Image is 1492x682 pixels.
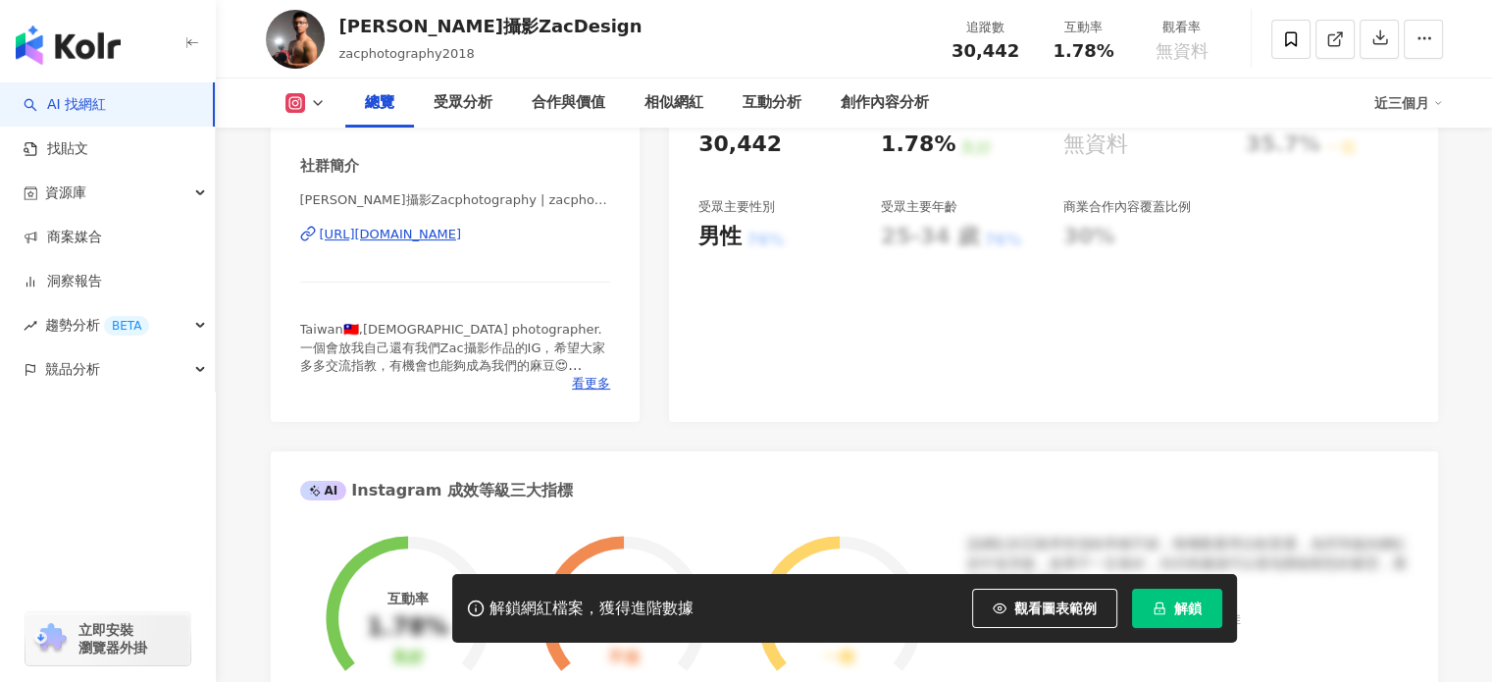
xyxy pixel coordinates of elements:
[952,40,1019,61] span: 30,442
[45,303,149,347] span: 趨勢分析
[339,46,475,61] span: zacphotography2018
[1145,18,1219,37] div: 觀看率
[532,91,605,115] div: 合作與價值
[78,621,147,656] span: 立即安裝 瀏覽器外掛
[300,480,573,501] div: Instagram 成效等級三大指標
[26,612,190,665] a: chrome extension立即安裝 瀏覽器外掛
[300,191,611,209] span: [PERSON_NAME]攝影Zacphotography | zacphotography2018
[300,226,611,243] a: [URL][DOMAIN_NAME]
[339,14,643,38] div: [PERSON_NAME]攝影ZacDesign
[300,322,605,408] span: Taiwan🇹🇼,[DEMOGRAPHIC_DATA] photographer.一個會放我自己還有我們Zac攝影作品的IG，希望大家多多交流指教，有機會也能夠成為我們的麻豆😍 【個人寫真】【商...
[31,623,70,655] img: chrome extension
[45,171,86,215] span: 資源庫
[300,481,347,500] div: AI
[698,130,782,160] div: 30,442
[972,589,1117,628] button: 觀看圖表範例
[967,535,1409,593] div: 該網紅的互動率和漲粉率都不錯，唯獨觀看率比較普通，為同等級的網紅的中低等級，效果不一定會好，但仍然建議可以發包開箱類型的案型，應該會比較有成效！
[365,91,394,115] div: 總覽
[45,347,100,392] span: 競品分析
[698,198,775,216] div: 受眾主要性別
[24,319,37,333] span: rise
[266,10,325,69] img: KOL Avatar
[743,91,801,115] div: 互動分析
[644,91,703,115] div: 相似網紅
[1153,602,1166,615] span: lock
[24,139,88,159] a: 找貼文
[1053,41,1113,61] span: 1.78%
[841,91,929,115] div: 創作內容分析
[608,649,640,667] div: 不佳
[1063,198,1191,216] div: 商業合作內容覆蓋比例
[1156,41,1209,61] span: 無資料
[489,599,694,619] div: 解鎖網紅檔案，獲得進階數據
[434,91,492,115] div: 受眾分析
[1047,18,1121,37] div: 互動率
[1174,601,1202,616] span: 解鎖
[16,26,121,65] img: logo
[104,316,149,336] div: BETA
[1374,87,1443,119] div: 近三個月
[949,18,1023,37] div: 追蹤數
[320,226,462,243] div: [URL][DOMAIN_NAME]
[881,198,957,216] div: 受眾主要年齡
[1014,601,1097,616] span: 觀看圖表範例
[698,222,742,252] div: 男性
[1063,130,1128,160] div: 無資料
[300,156,359,177] div: 社群簡介
[24,95,106,115] a: searchAI 找網紅
[391,649,423,667] div: 良好
[1132,589,1222,628] button: 解鎖
[881,130,955,160] div: 1.78%
[823,649,854,667] div: 一般
[24,228,102,247] a: 商案媒合
[572,375,610,393] span: 看更多
[24,272,102,291] a: 洞察報告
